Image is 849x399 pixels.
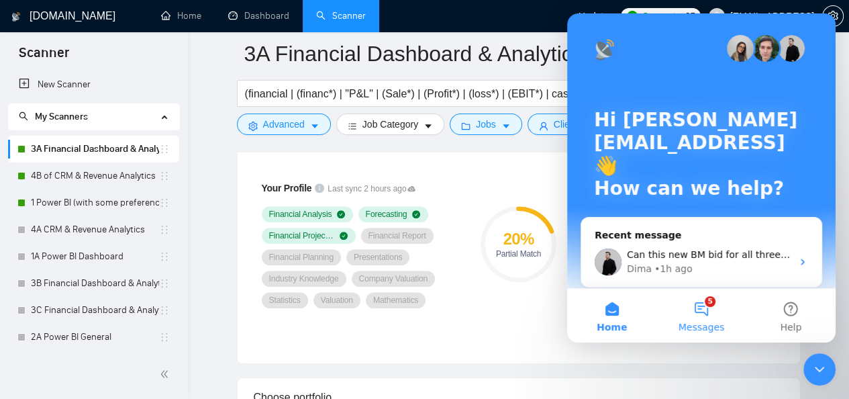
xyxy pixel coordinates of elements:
[476,117,496,132] span: Jobs
[822,11,844,21] a: setting
[111,309,158,318] span: Messages
[8,136,179,163] li: 3A Financial Dashboard & Analytics
[554,117,578,132] span: Client
[244,37,773,71] input: Scanner name...
[8,163,179,189] li: 4B of CRM & Revenue Analytics
[269,252,334,263] span: Financial Planning
[481,250,556,258] div: Partial Match
[501,121,511,131] span: caret-down
[245,85,603,102] input: Search Freelance Jobs...
[35,111,88,122] span: My Scanners
[627,11,638,21] img: upwork-logo.png
[19,112,28,121] span: search
[159,278,170,289] span: holder
[159,171,170,181] span: holder
[213,309,234,318] span: Help
[528,114,604,135] button: userClientcaret-down
[359,273,428,284] span: Company Valuation
[31,243,159,270] a: 1A Power BI Dashboard
[539,121,548,131] span: user
[8,324,179,351] li: 2A Power BI General
[373,295,418,306] span: Mathematics
[237,114,331,135] button: settingAdvancedcaret-down
[269,273,339,284] span: Industry Knowledge
[823,11,843,21] span: setting
[8,43,80,71] span: Scanner
[412,210,420,218] span: check-circle
[8,216,179,243] li: 4A CRM & Revenue Analytics
[461,121,470,131] span: folder
[269,295,301,306] span: Statistics
[328,183,415,195] span: Last sync 2 hours ago
[712,11,721,21] span: user
[19,71,168,98] a: New Scanner
[8,270,179,297] li: 3B Financial Dashboard & Analytics
[60,236,608,247] span: Can this new BM bid for all three of our freelancers? - Yes, one BM could send proposals for all ...
[161,10,201,21] a: homeHome
[315,183,324,193] span: info-circle
[368,230,426,241] span: Financial Report
[336,114,444,135] button: barsJob Categorycaret-down
[340,232,348,240] span: check-circle
[362,117,418,132] span: Job Category
[31,136,159,163] a: 3A Financial Dashboard & Analytics
[8,297,179,324] li: 3C Financial Dashboard & Analytics
[262,183,312,193] span: Your Profile
[354,252,402,263] span: Presentations
[348,121,357,131] span: bars
[30,309,60,318] span: Home
[803,353,836,386] iframe: Intercom live chat
[159,197,170,208] span: holder
[159,332,170,343] span: holder
[316,10,366,21] a: searchScanner
[31,297,159,324] a: 3C Financial Dashboard & Analytics
[337,210,345,218] span: check-circle
[8,189,179,216] li: 1 Power BI (with some preference)
[822,5,844,27] button: setting
[31,270,159,297] a: 3B Financial Dashboard & Analytics
[685,9,695,24] span: 95
[31,189,159,216] a: 1 Power BI (with some preference)
[269,230,335,241] span: Financial Projection
[19,111,88,122] span: My Scanners
[248,121,258,131] span: setting
[263,117,305,132] span: Advanced
[269,209,332,220] span: Financial Analysis
[87,249,126,263] div: • 1h ago
[160,367,173,381] span: double-left
[423,121,433,131] span: caret-down
[89,275,179,329] button: Messages
[31,216,159,243] a: 4A CRM & Revenue Analytics
[60,249,85,263] div: Dima
[8,71,179,98] li: New Scanner
[481,231,556,247] div: 20 %
[159,305,170,316] span: holder
[567,13,836,343] iframe: Intercom live chat
[310,121,319,131] span: caret-down
[228,10,289,21] a: dashboardDashboard
[159,144,170,154] span: holder
[321,295,353,306] span: Valuation
[450,114,522,135] button: folderJobscaret-down
[31,324,159,351] a: 2A Power BI General
[366,209,407,220] span: Forecasting
[11,6,21,28] img: logo
[642,9,682,24] span: Connects:
[179,275,268,329] button: Help
[159,251,170,262] span: holder
[579,11,613,21] span: Updates
[31,163,159,189] a: 4B of CRM & Revenue Analytics
[8,243,179,270] li: 1A Power BI Dashboard
[159,224,170,235] span: holder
